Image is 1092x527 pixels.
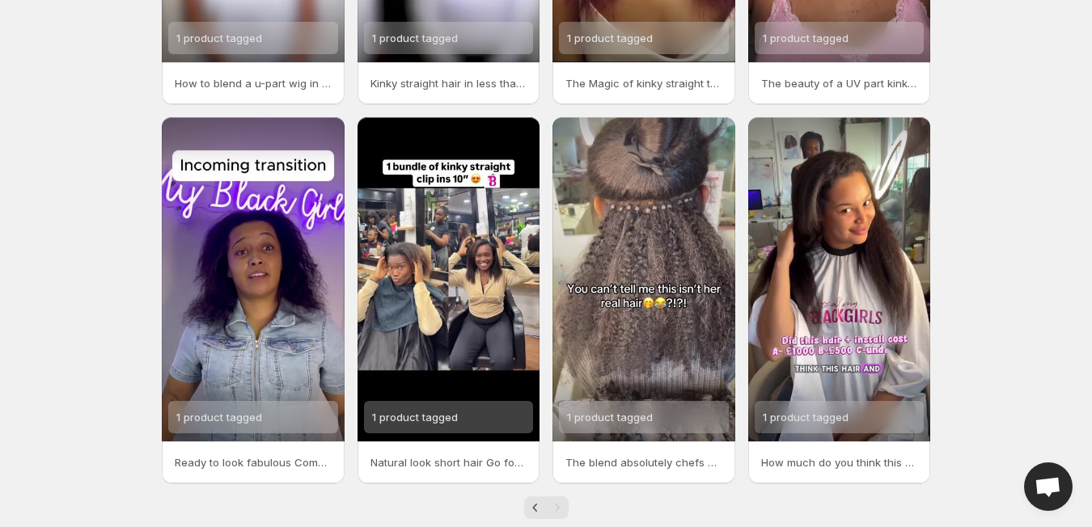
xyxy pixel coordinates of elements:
p: Ready to look fabulous Comment BOOK and well send you a link to fix an appointment UK Black Owned... [175,454,332,470]
p: The blend absolutely chefs kiss [565,454,722,470]
span: 1 product tagged [567,411,653,424]
nav: Pagination [524,496,569,519]
p: The Magic of kinky straight toallmyblackgirls Discover more at toallmyblackgirls [565,75,722,91]
p: How to blend a u-part wig in under a minute These wigs are beginner friendly Discover more at TOA... [175,75,332,91]
p: The beauty of a UV part kinky curls wig We Are To All My Black Girls a brand Dedicated to [DEMOGR... [761,75,918,91]
p: How much do you think this hair and install cost curlyhairstyles microlinks kinkystraight [761,454,918,470]
span: 1 product tagged [176,32,262,44]
span: 1 product tagged [176,411,262,424]
p: Natural look short hair Go for 1 bundle toallmyblackgirls [370,454,527,470]
button: Previous [524,496,547,519]
span: 1 product tagged [372,32,458,44]
div: Open chat [1024,462,1073,511]
span: 1 product tagged [763,32,849,44]
span: 1 product tagged [763,411,849,424]
span: 1 product tagged [567,32,653,44]
p: Kinky straight hair in less than a minute Yes please Doesnt our model look gorgeous in our Kinky ... [370,75,527,91]
span: 1 product tagged [372,411,458,424]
